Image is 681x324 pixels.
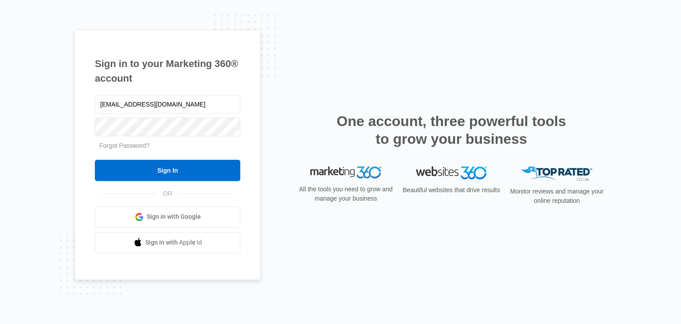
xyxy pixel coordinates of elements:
[157,189,179,198] span: OR
[95,232,240,253] a: Sign in with Apple Id
[296,185,395,203] p: All the tools you need to grow and manage your business
[95,56,240,86] h1: Sign in to your Marketing 360® account
[310,166,381,179] img: Marketing 360
[416,166,487,179] img: Websites 360
[334,112,569,148] h2: One account, three powerful tools to grow your business
[402,186,501,195] p: Beautiful websites that drive results
[147,212,201,221] span: Sign in with Google
[521,166,592,181] img: Top Rated Local
[99,142,150,149] a: Forgot Password?
[95,206,240,228] a: Sign in with Google
[145,238,202,247] span: Sign in with Apple Id
[507,187,607,205] p: Monitor reviews and manage your online reputation
[95,95,240,114] input: Email
[95,160,240,181] input: Sign In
